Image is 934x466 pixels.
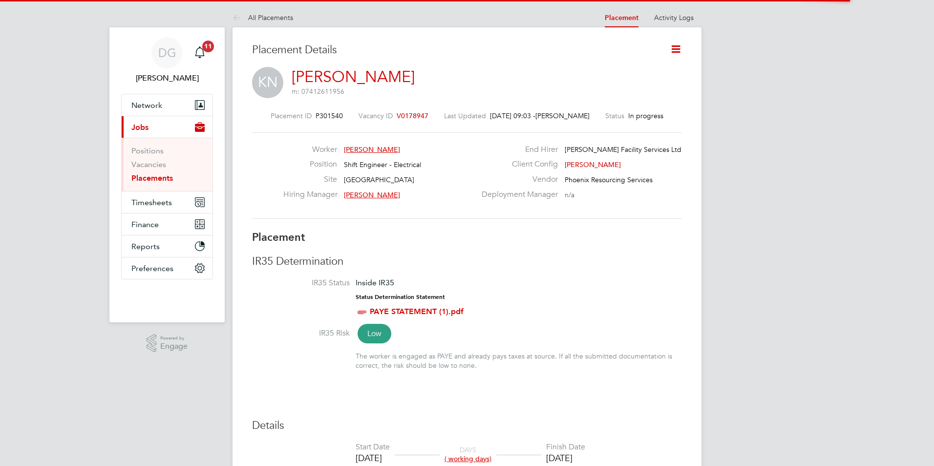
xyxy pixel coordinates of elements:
label: Worker [283,145,337,155]
nav: Main navigation [109,27,225,322]
div: Start Date [356,442,390,452]
label: Vendor [476,174,558,185]
label: Placement ID [271,111,312,120]
span: m: 07412611956 [292,87,344,96]
a: [PERSON_NAME] [292,67,415,86]
span: ( working days) [445,454,491,463]
span: [PERSON_NAME] [535,111,590,120]
b: Placement [252,231,305,244]
label: IR35 Risk [252,328,350,339]
strong: Status Determination Statement [356,294,445,300]
div: DAYS [440,445,496,463]
span: [GEOGRAPHIC_DATA] [344,175,414,184]
div: Finish Date [546,442,585,452]
div: [DATE] [546,452,585,464]
span: [PERSON_NAME] Facility Services Ltd [565,145,681,154]
label: Site [283,174,337,185]
span: Network [131,101,162,110]
span: [PERSON_NAME] [344,145,400,154]
label: Position [283,159,337,169]
a: DG[PERSON_NAME] [121,37,213,84]
span: Jobs [131,123,149,132]
label: Vacancy ID [359,111,393,120]
span: 11 [202,41,214,52]
button: Finance [122,213,212,235]
span: In progress [628,111,663,120]
div: [DATE] [356,452,390,464]
span: V0178947 [397,111,428,120]
a: 11 [190,37,210,68]
span: [DATE] 09:03 - [490,111,535,120]
button: Jobs [122,116,212,138]
span: [PERSON_NAME] [565,160,621,169]
a: Positions [131,146,164,155]
a: Powered byEngage [147,334,188,353]
a: All Placements [233,13,293,22]
label: Status [605,111,624,120]
span: n/a [565,191,574,199]
span: Preferences [131,264,173,273]
button: Preferences [122,257,212,279]
label: Client Config [476,159,558,169]
label: Deployment Manager [476,190,558,200]
a: Placements [131,173,173,183]
span: Finance [131,220,159,229]
span: Shift Engineer - Electrical [344,160,421,169]
button: Timesheets [122,191,212,213]
a: Go to home page [121,289,213,305]
label: End Hirer [476,145,558,155]
span: DG [158,46,176,59]
a: PAYE STATEMENT (1).pdf [370,307,464,316]
a: Vacancies [131,160,166,169]
span: Daniel Gwynn [121,72,213,84]
span: Powered by [160,334,188,342]
span: Phoenix Resourcing Services [565,175,653,184]
span: KN [252,67,283,98]
label: IR35 Status [252,278,350,288]
label: Last Updated [444,111,486,120]
img: fastbook-logo-retina.png [122,289,213,305]
span: Inside IR35 [356,278,394,287]
span: Engage [160,342,188,351]
span: P301540 [316,111,343,120]
h3: IR35 Determination [252,254,682,269]
button: Reports [122,235,212,257]
a: Placement [605,14,638,22]
span: [PERSON_NAME] [344,191,400,199]
h3: Details [252,419,682,433]
h3: Placement Details [252,43,655,57]
span: Low [358,324,391,343]
span: Timesheets [131,198,172,207]
div: The worker is engaged as PAYE and already pays taxes at source. If all the submitted documentatio... [356,352,682,369]
span: Reports [131,242,160,251]
label: Hiring Manager [283,190,337,200]
div: Jobs [122,138,212,191]
a: Activity Logs [654,13,694,22]
button: Network [122,94,212,116]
